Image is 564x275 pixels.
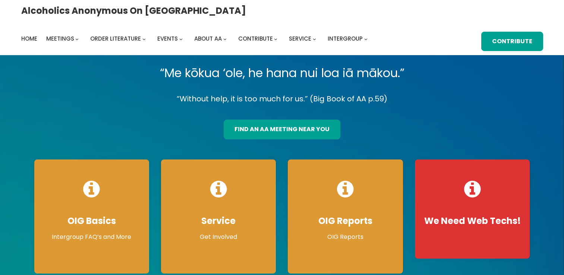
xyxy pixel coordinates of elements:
a: Contribute [481,32,543,51]
span: Meetings [46,35,74,42]
p: Get Involved [168,233,268,241]
h4: OIG Basics [42,215,142,227]
button: About AA submenu [223,37,227,41]
button: Events submenu [179,37,183,41]
p: OIG Reports [295,233,395,241]
button: Service submenu [313,37,316,41]
button: Intergroup submenu [364,37,368,41]
a: Intergroup [328,34,363,44]
h4: OIG Reports [295,215,395,227]
span: Contribute [238,35,273,42]
a: Service [289,34,311,44]
a: Home [21,34,37,44]
span: Order Literature [90,35,141,42]
p: “Me kōkua ‘ole, he hana nui loa iā mākou.” [28,63,536,83]
p: “Without help, it is too much for us.” (Big Book of AA p.59) [28,92,536,105]
button: Order Literature submenu [142,37,146,41]
span: Events [157,35,178,42]
h4: Service [168,215,268,227]
a: About AA [194,34,222,44]
a: find an aa meeting near you [224,120,340,139]
span: Home [21,35,37,42]
button: Contribute submenu [274,37,277,41]
a: Contribute [238,34,273,44]
span: About AA [194,35,222,42]
a: Meetings [46,34,74,44]
span: Intergroup [328,35,363,42]
a: Alcoholics Anonymous on [GEOGRAPHIC_DATA] [21,3,246,19]
a: Events [157,34,178,44]
nav: Intergroup [21,34,370,44]
button: Meetings submenu [75,37,79,41]
p: Intergroup FAQ’s and More [42,233,142,241]
h4: We Need Web Techs! [422,215,522,227]
span: Service [289,35,311,42]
